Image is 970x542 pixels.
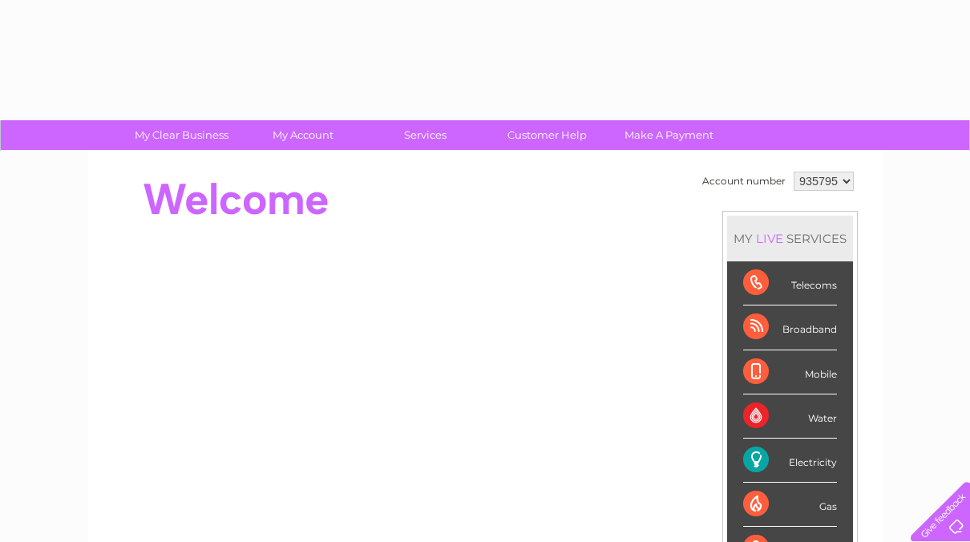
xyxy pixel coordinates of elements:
div: Gas [743,483,837,527]
div: MY SERVICES [727,216,853,261]
div: Broadband [743,305,837,350]
div: Mobile [743,350,837,394]
a: My Clear Business [115,120,248,150]
a: My Account [237,120,370,150]
div: LIVE [753,231,786,246]
a: Make A Payment [603,120,735,150]
a: Customer Help [481,120,613,150]
td: Account number [698,168,790,195]
a: Services [359,120,491,150]
div: Telecoms [743,261,837,305]
div: Electricity [743,439,837,483]
div: Water [743,394,837,439]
